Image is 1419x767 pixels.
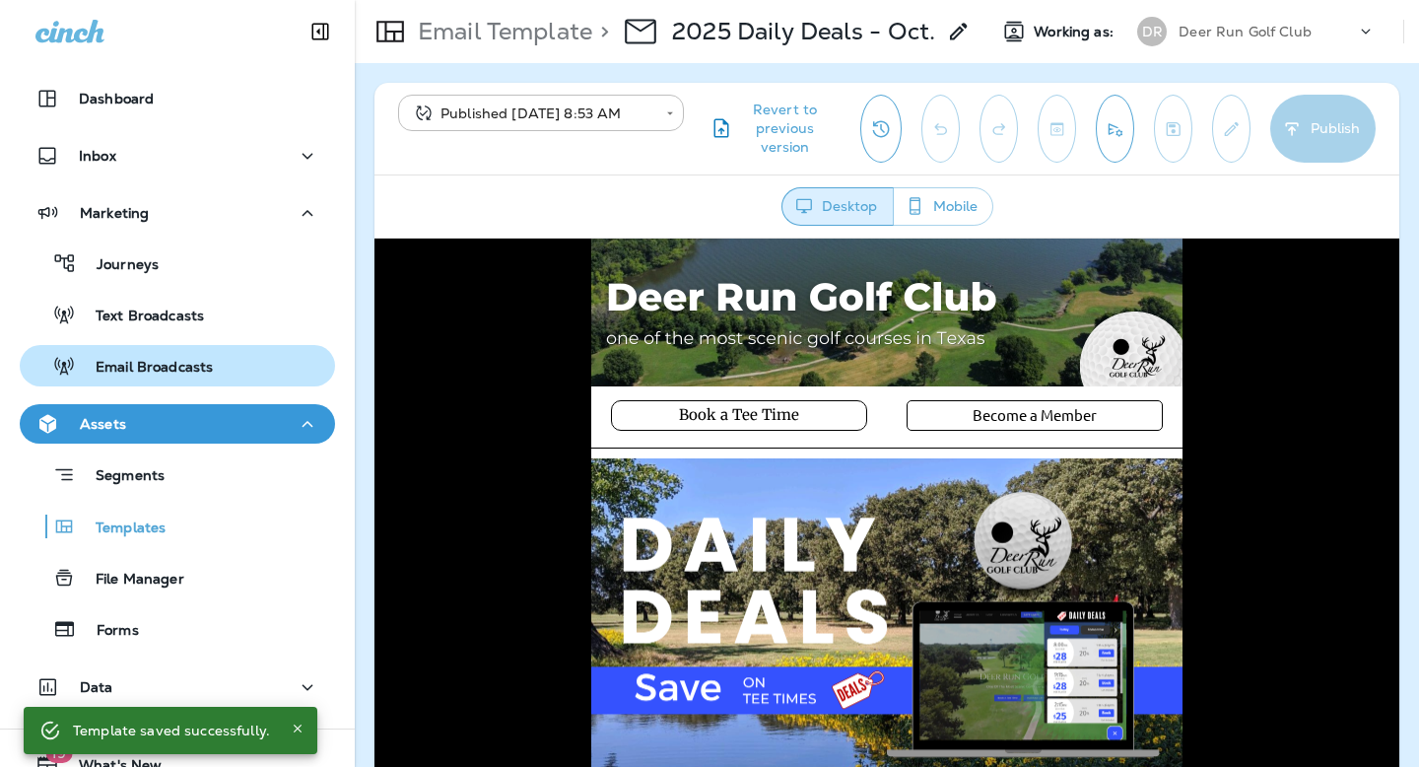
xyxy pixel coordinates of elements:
button: Segments [20,453,335,496]
button: Collapse Sidebar [293,12,348,51]
button: Forms [20,608,335,650]
p: Forms [77,622,139,641]
p: Data [80,679,113,695]
p: 2025 Daily Deals - Oct. [672,17,935,46]
div: Published [DATE] 8:53 AM [412,104,652,123]
button: Data [20,667,335,707]
p: Journeys [77,256,159,275]
button: View Changelog [860,95,902,163]
p: Email Template [410,17,592,46]
p: Text Broadcasts [76,308,204,326]
p: Marketing [80,205,149,221]
div: DR [1137,17,1167,46]
button: Inbox [20,136,335,175]
p: File Manager [76,571,184,590]
strong: Want to score some seriously sweet golf deals? We've just released limited-time, rock-bottom pric... [238,569,786,612]
p: Email Broadcasts [76,359,213,378]
p: Inbox [79,148,116,164]
button: Mobile [893,187,993,226]
span: Revert to previous version [733,101,837,157]
p: > [592,17,609,46]
a: Become a Member [533,163,787,191]
button: Assets [20,404,335,444]
button: Marketing [20,193,335,233]
p: Deer Run Golf Club [1179,24,1312,39]
a: Book a Tee Time [237,163,492,191]
button: Templates [20,506,335,547]
button: Journeys [20,243,335,284]
button: Desktop [781,187,894,226]
button: Revert to previous version [700,95,845,163]
p: Segments [76,467,165,487]
button: Close [286,717,309,740]
button: Email Broadcasts [20,345,335,386]
button: File Manager [20,557,335,598]
button: Text Broadcasts [20,294,335,335]
button: Dashboard [20,79,335,118]
p: Templates [76,520,166,538]
div: Template saved successfully. [73,713,270,748]
button: Send test email [1096,95,1134,163]
p: Assets [80,416,126,432]
p: Dashboard [79,91,154,106]
img: Daily Deals Save Big on Tee Times [217,220,808,553]
span: Working as: [1034,24,1117,40]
